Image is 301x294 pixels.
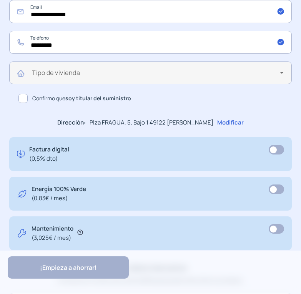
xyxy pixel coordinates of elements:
p: Modificar [217,118,244,127]
p: Plza FRAGUA, 5, Bajo 1 49122 [PERSON_NAME] [90,118,213,127]
img: digital-invoice.svg [17,145,25,163]
mat-label: Tipo de vivienda [32,68,80,77]
p: Mantenimiento [32,224,73,243]
img: energy-green.svg [17,184,27,203]
span: (0,83€ / mes) [32,194,86,203]
p: Dirección: [57,118,86,127]
span: (0,5% dto) [29,154,69,163]
p: Energía 100% Verde [32,184,86,203]
b: soy titular del suministro [65,95,131,102]
span: (3,025€ / mes) [32,233,73,243]
span: Confirmo que [32,94,131,103]
p: Factura digital [29,145,69,163]
img: tool.svg [17,224,27,243]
